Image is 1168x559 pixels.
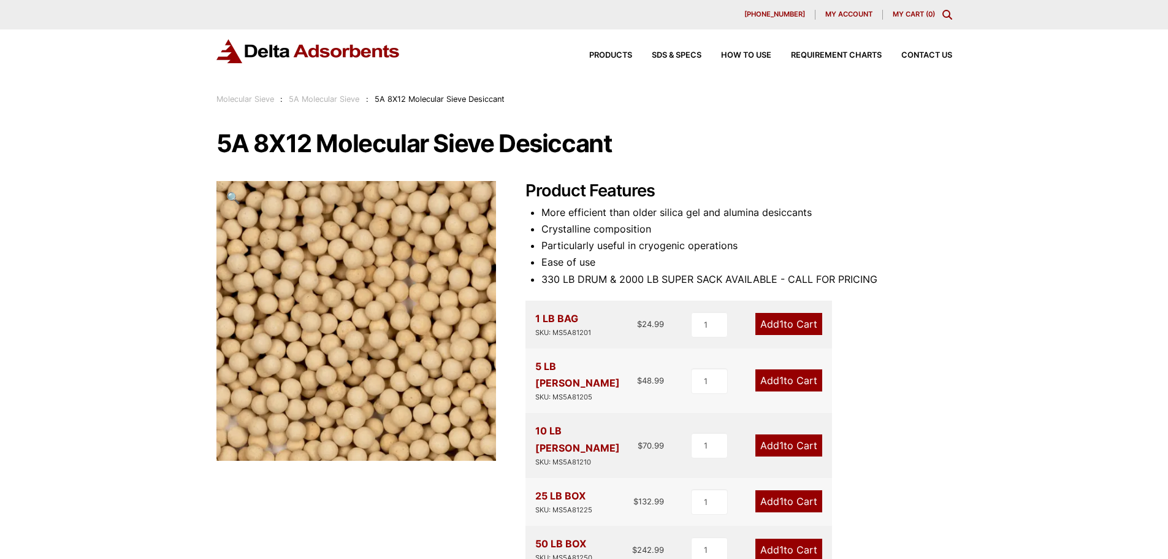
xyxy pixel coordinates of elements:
[535,488,592,516] div: 25 LB BOX
[541,271,952,288] li: 330 LB DRUM & 2000 LB SUPER SACK AVAILABLE - CALL FOR PRICING
[735,10,815,20] a: [PHONE_NUMBER]
[535,327,591,339] div: SKU: MS5A81201
[525,181,952,201] h2: Product Features
[928,10,933,18] span: 0
[901,52,952,60] span: Contact Us
[755,369,822,391] a: Add1to Cart
[755,313,822,335] a: Add1to Cart
[535,457,638,468] div: SKU: MS5A81210
[744,11,805,18] span: [PHONE_NUMBER]
[535,423,638,468] div: 10 LB [PERSON_NAME]
[637,376,642,385] span: $
[216,131,952,156] h1: 5A 8X12 Molecular Sieve Desiccant
[535,358,638,403] div: 5 LB [PERSON_NAME]
[633,496,664,506] bdi: 132.99
[755,490,822,512] a: Add1to Cart
[637,376,664,385] bdi: 48.99
[589,52,632,60] span: Products
[375,94,505,104] span: 5A 8X12 Molecular Sieve Desiccant
[633,496,638,506] span: $
[216,94,274,104] a: Molecular Sieve
[366,94,368,104] span: :
[815,10,883,20] a: My account
[755,434,822,457] a: Add1to Cart
[882,52,952,60] a: Contact Us
[942,10,952,20] div: Toggle Modal Content
[779,318,784,330] span: 1
[535,391,638,403] div: SKU: MS5A81205
[638,441,664,450] bdi: 70.99
[779,495,784,507] span: 1
[721,52,771,60] span: How to Use
[779,439,784,452] span: 1
[632,545,637,555] span: $
[779,374,784,387] span: 1
[825,11,872,18] span: My account
[535,310,591,339] div: 1 LB BAG
[216,181,250,215] a: View full-screen image gallery
[701,52,771,60] a: How to Use
[289,94,359,104] a: 5A Molecular Sieve
[638,441,643,450] span: $
[791,52,882,60] span: Requirement Charts
[226,191,240,204] span: 🔍
[632,545,664,555] bdi: 242.99
[771,52,882,60] a: Requirement Charts
[541,204,952,221] li: More efficient than older silica gel and alumina desiccants
[652,52,701,60] span: SDS & SPECS
[637,319,664,329] bdi: 24.99
[637,319,642,329] span: $
[632,52,701,60] a: SDS & SPECS
[216,39,400,63] img: Delta Adsorbents
[570,52,632,60] a: Products
[535,504,592,516] div: SKU: MS5A81225
[541,254,952,271] li: Ease of use
[280,94,283,104] span: :
[541,221,952,237] li: Crystalline composition
[779,544,784,556] span: 1
[893,10,935,18] a: My Cart (0)
[541,237,952,254] li: Particularly useful in cryogenic operations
